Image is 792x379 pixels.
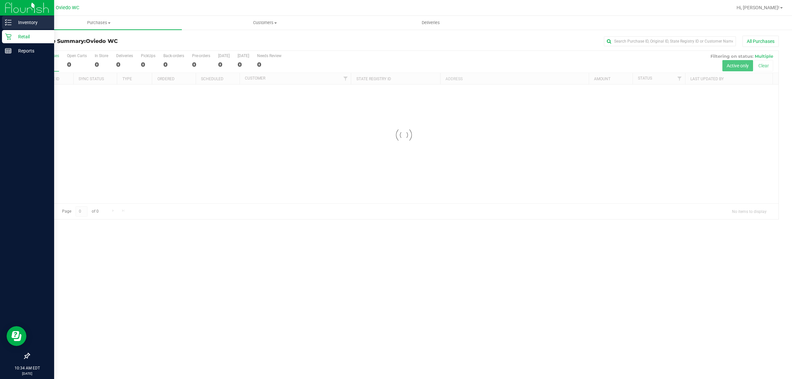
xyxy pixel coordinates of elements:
[12,47,51,55] p: Reports
[86,38,118,44] span: Oviedo WC
[7,326,26,346] iframe: Resource center
[29,38,279,44] h3: Purchase Summary:
[16,20,182,26] span: Purchases
[16,16,182,30] a: Purchases
[5,33,12,40] inline-svg: Retail
[737,5,779,10] span: Hi, [PERSON_NAME]!
[182,20,347,26] span: Customers
[413,20,449,26] span: Deliveries
[12,18,51,26] p: Inventory
[742,36,779,47] button: All Purchases
[5,48,12,54] inline-svg: Reports
[12,33,51,41] p: Retail
[3,371,51,376] p: [DATE]
[3,365,51,371] p: 10:34 AM EDT
[5,19,12,26] inline-svg: Inventory
[348,16,514,30] a: Deliveries
[604,36,736,46] input: Search Purchase ID, Original ID, State Registry ID or Customer Name...
[56,5,79,11] span: Oviedo WC
[182,16,348,30] a: Customers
